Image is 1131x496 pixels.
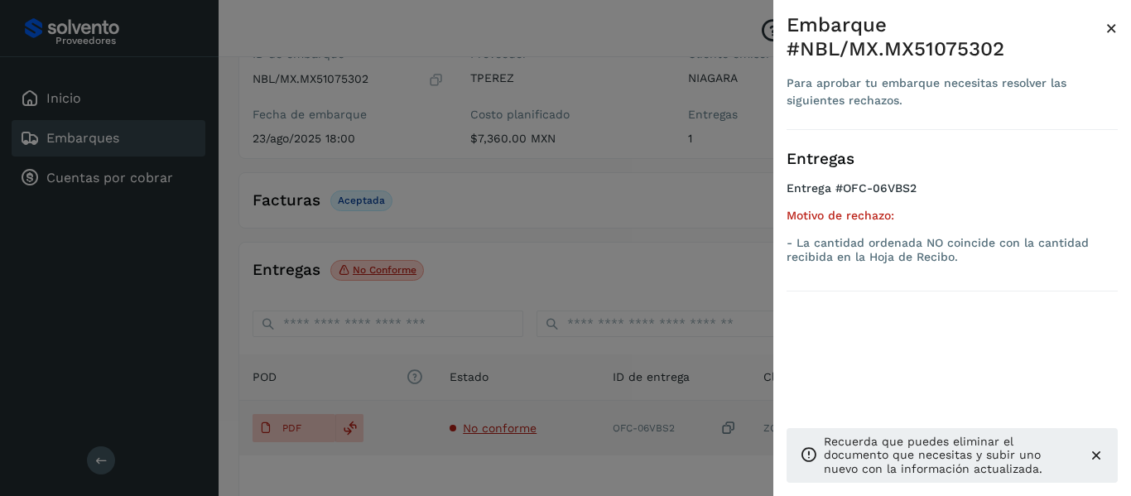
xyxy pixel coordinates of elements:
[787,209,1118,223] h5: Motivo de rechazo:
[787,13,1105,61] div: Embarque #NBL/MX.MX51075302
[787,75,1105,109] div: Para aprobar tu embarque necesitas resolver las siguientes rechazos.
[1105,13,1118,43] button: Close
[787,150,1118,169] h3: Entregas
[787,236,1118,264] p: - La cantidad ordenada NO coincide con la cantidad recibida en la Hoja de Recibo.
[1105,17,1118,40] span: ×
[787,181,1118,209] h4: Entrega #OFC-06VBS2
[824,435,1075,476] p: Recuerda que puedes eliminar el documento que necesitas y subir uno nuevo con la información actu...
